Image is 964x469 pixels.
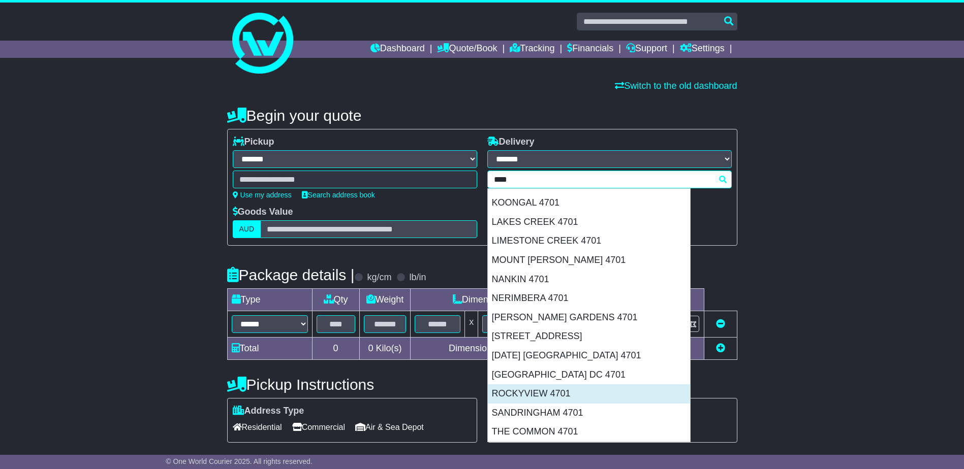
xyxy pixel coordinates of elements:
[233,191,292,199] a: Use my address
[302,191,375,199] a: Search address book
[233,207,293,218] label: Goods Value
[227,376,477,393] h4: Pickup Instructions
[312,289,359,311] td: Qty
[312,338,359,360] td: 0
[367,272,391,283] label: kg/cm
[488,365,690,385] div: [GEOGRAPHIC_DATA] DC 4701
[488,231,690,251] div: LIMESTONE CREEK 4701
[411,338,600,360] td: Dimensions in Centimetre(s)
[626,41,667,58] a: Support
[716,319,725,329] a: Remove this item
[359,338,411,360] td: Kilo(s)
[227,338,312,360] td: Total
[488,308,690,327] div: [PERSON_NAME] GARDENS 4701
[488,251,690,270] div: MOUNT [PERSON_NAME] 4701
[227,289,312,311] td: Type
[233,220,261,238] label: AUD
[716,343,725,353] a: Add new item
[368,343,373,353] span: 0
[465,311,478,338] td: x
[488,193,690,213] div: KOONGAL 4701
[488,327,690,346] div: [STREET_ADDRESS]
[488,213,690,232] div: LAKES CREEK 4701
[411,289,600,311] td: Dimensions (L x W x H)
[409,272,426,283] label: lb/in
[488,289,690,308] div: NERIMBERA 4701
[227,107,737,124] h4: Begin your quote
[487,137,535,148] label: Delivery
[488,346,690,365] div: [DATE] [GEOGRAPHIC_DATA] 4701
[488,270,690,289] div: NANKIN 4701
[233,137,274,148] label: Pickup
[292,419,345,435] span: Commercial
[355,419,424,435] span: Air & Sea Depot
[227,266,355,283] h4: Package details |
[166,457,313,465] span: © One World Courier 2025. All rights reserved.
[488,422,690,442] div: THE COMMON 4701
[437,41,497,58] a: Quote/Book
[488,404,690,423] div: SANDRINGHAM 4701
[510,41,554,58] a: Tracking
[359,289,411,311] td: Weight
[233,419,282,435] span: Residential
[615,81,737,91] a: Switch to the old dashboard
[567,41,613,58] a: Financials
[680,41,725,58] a: Settings
[487,171,732,188] typeahead: Please provide city
[370,41,425,58] a: Dashboard
[233,406,304,417] label: Address Type
[488,384,690,404] div: ROCKYVIEW 4701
